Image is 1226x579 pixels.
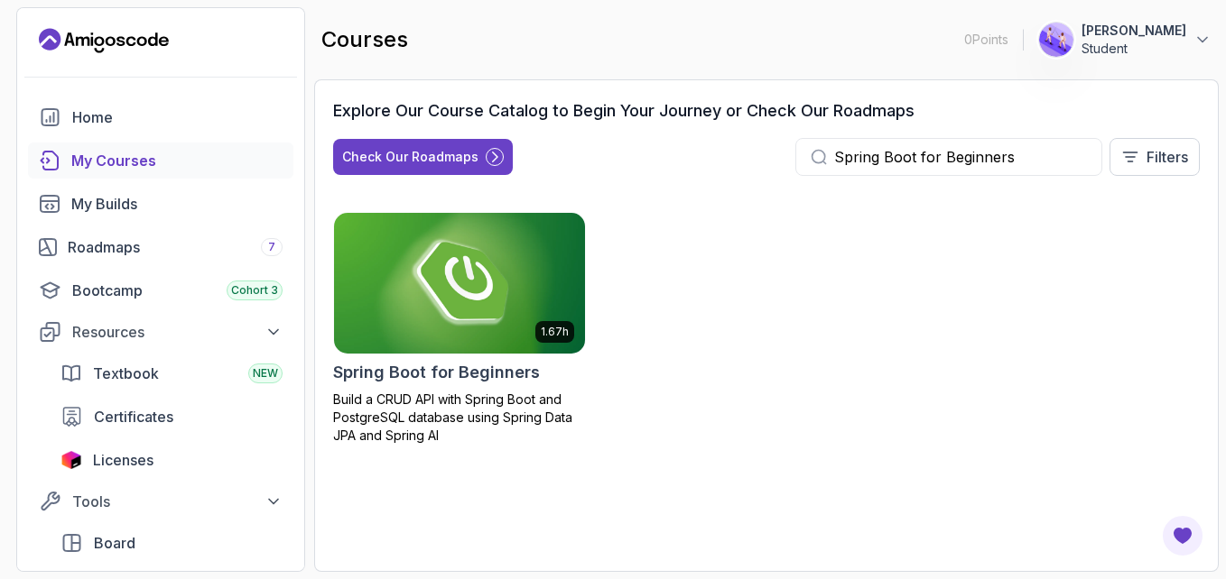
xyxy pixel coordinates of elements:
button: Tools [28,485,293,518]
p: [PERSON_NAME] [1082,22,1186,40]
div: Roadmaps [68,236,283,258]
a: Spring Boot for Beginners card1.67hSpring Boot for BeginnersBuild a CRUD API with Spring Boot and... [333,212,586,445]
button: user profile image[PERSON_NAME]Student [1038,22,1212,58]
div: My Builds [71,193,283,215]
span: Certificates [94,406,173,427]
a: textbook [50,355,293,391]
img: jetbrains icon [60,451,82,469]
div: Tools [72,491,283,512]
a: certificates [50,399,293,435]
a: licenses [50,442,293,478]
span: Board [94,532,135,554]
button: Check Our Roadmaps [333,139,513,175]
a: board [50,525,293,561]
span: NEW [253,366,278,381]
button: Resources [28,316,293,348]
button: Filters [1110,138,1200,176]
div: Home [72,106,283,128]
a: builds [28,186,293,222]
div: My Courses [71,150,283,171]
input: Search... [834,146,1087,168]
p: 0 Points [964,31,1008,49]
span: Cohort 3 [231,283,278,298]
button: Open Feedback Button [1161,514,1204,557]
p: Build a CRUD API with Spring Boot and PostgreSQL database using Spring Data JPA and Spring AI [333,391,586,445]
div: Check Our Roadmaps [342,148,478,166]
a: Landing page [39,26,169,55]
img: user profile image [1039,23,1073,57]
p: Filters [1147,146,1188,168]
h2: Spring Boot for Beginners [333,360,540,385]
h2: courses [321,25,408,54]
a: roadmaps [28,229,293,265]
p: Student [1082,40,1186,58]
div: Resources [72,321,283,343]
div: Bootcamp [72,280,283,301]
span: 7 [268,240,275,254]
a: courses [28,142,293,179]
img: Spring Boot for Beginners card [328,209,591,356]
span: Textbook [93,363,159,384]
span: Licenses [93,449,153,471]
a: home [28,99,293,135]
p: 1.67h [541,325,569,339]
h3: Explore Our Course Catalog to Begin Your Journey or Check Our Roadmaps [333,98,915,124]
a: bootcamp [28,272,293,308]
